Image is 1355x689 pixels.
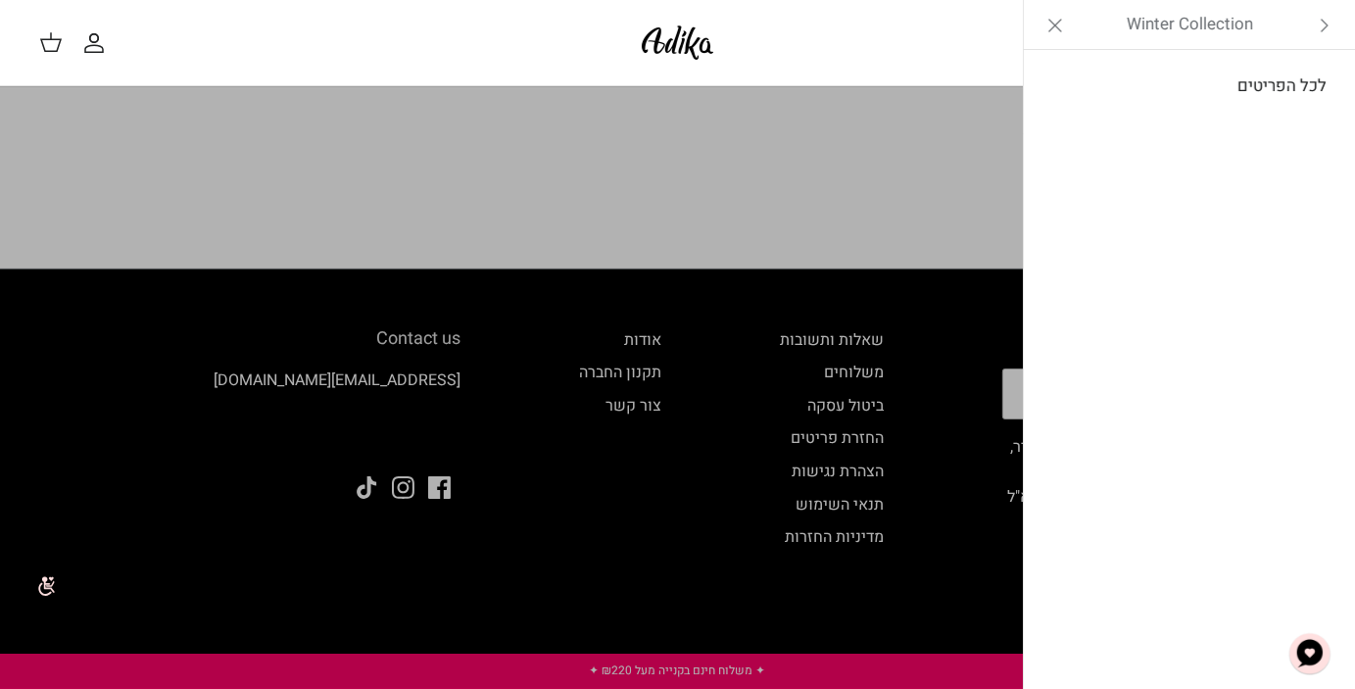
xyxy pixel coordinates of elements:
a: לכל הפריטים [1034,62,1346,111]
button: צ'אט [1281,624,1339,683]
img: Adika IL [636,20,719,66]
img: accessibility_icon02.svg [15,560,69,614]
a: החשבון שלי [82,31,114,55]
